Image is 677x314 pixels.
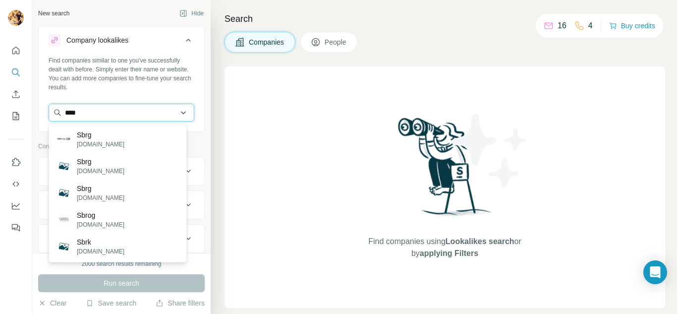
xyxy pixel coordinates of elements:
img: Sbrg [57,186,71,200]
button: Quick start [8,42,24,60]
img: Sbrk [57,240,71,253]
img: Sbrog [57,213,71,227]
img: Surfe Illustration - Stars [445,106,534,195]
h4: Search [225,12,665,26]
div: Find companies similar to one you've successfully dealt with before. Simply enter their name or w... [49,56,194,92]
span: People [325,37,347,47]
button: Save search [86,298,136,308]
button: Company lookalikes [39,28,204,56]
img: Surfe Illustration - Woman searching with binoculars [394,115,497,226]
p: Sbrog [77,210,124,220]
button: Share filters [156,298,205,308]
span: Lookalikes search [446,237,514,246]
button: Clear [38,298,66,308]
button: Enrich CSV [8,85,24,103]
button: Use Surfe API [8,175,24,193]
img: Sbrg [57,159,71,173]
span: Companies [249,37,285,47]
button: HQ location [39,227,204,251]
button: Industry [39,193,204,217]
img: Sbrg [57,132,71,146]
button: Use Surfe on LinkedIn [8,153,24,171]
p: Sbrg [77,130,124,140]
p: [DOMAIN_NAME] [77,140,124,149]
span: Find companies using or by [365,236,524,259]
button: Buy credits [609,19,655,33]
p: [DOMAIN_NAME] [77,193,124,202]
p: Sbrk [77,237,124,247]
span: applying Filters [420,249,478,257]
p: [DOMAIN_NAME] [77,167,124,176]
div: Open Intercom Messenger [643,260,667,284]
p: Sbrg [77,184,124,193]
p: Sbrg [77,157,124,167]
img: Avatar [8,10,24,26]
button: Hide [172,6,211,21]
p: Company information [38,142,205,151]
p: [DOMAIN_NAME] [77,220,124,229]
p: 16 [558,20,566,32]
p: [DOMAIN_NAME] [77,247,124,256]
button: Dashboard [8,197,24,215]
button: Search [8,63,24,81]
p: 4 [588,20,593,32]
button: My lists [8,107,24,125]
div: 2000 search results remaining [82,259,162,268]
div: New search [38,9,69,18]
button: Feedback [8,219,24,237]
button: Company [39,159,204,183]
div: Company lookalikes [66,35,128,45]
